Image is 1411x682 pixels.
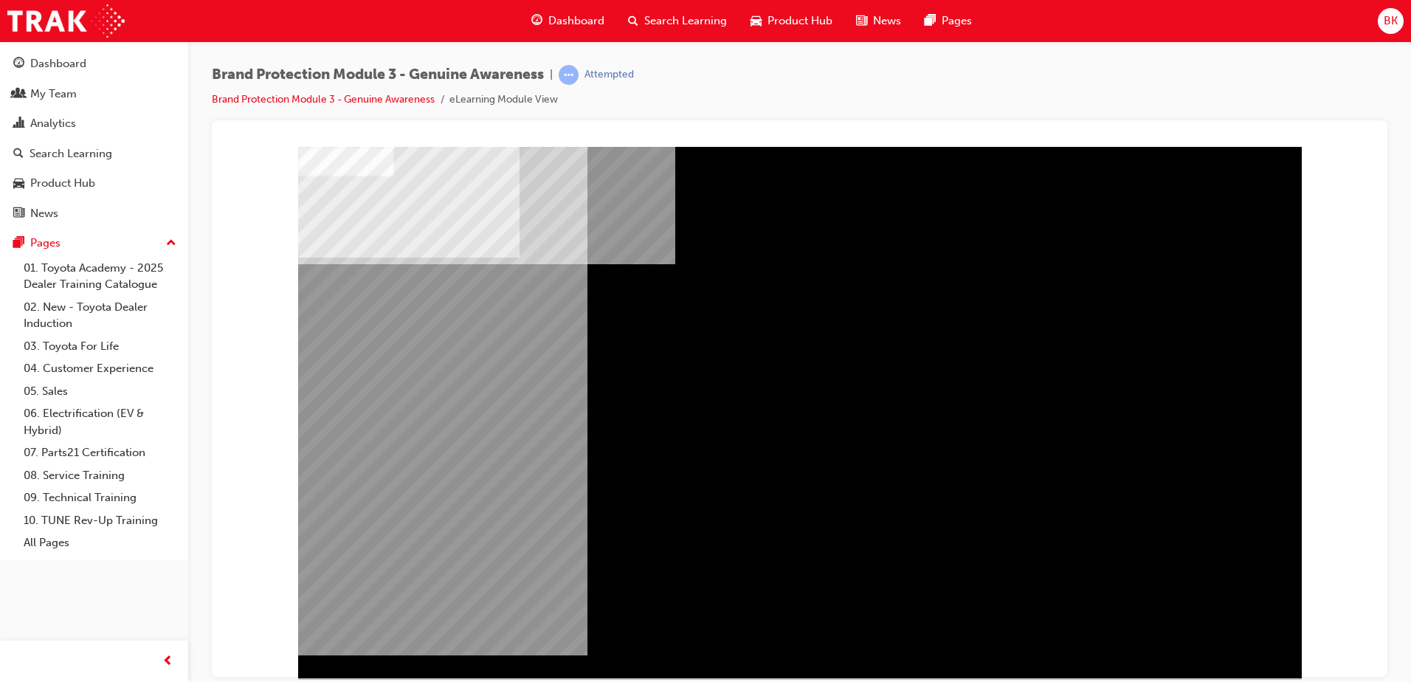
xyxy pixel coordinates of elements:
a: 04. Customer Experience [18,357,182,380]
a: 07. Parts21 Certification [18,441,182,464]
span: chart-icon [13,117,24,131]
a: 10. TUNE Rev-Up Training [18,509,182,532]
a: pages-iconPages [913,6,984,36]
span: Search Learning [644,13,727,30]
div: My Team [30,86,77,103]
button: Pages [6,230,182,257]
span: guage-icon [13,58,24,71]
a: guage-iconDashboard [520,6,616,36]
div: Product Hub [30,175,95,192]
a: search-iconSearch Learning [616,6,739,36]
button: BK [1378,8,1404,34]
a: Analytics [6,110,182,137]
a: Search Learning [6,140,182,168]
img: Trak [7,4,125,38]
a: 05. Sales [18,380,182,403]
a: My Team [6,80,182,108]
span: pages-icon [13,237,24,250]
div: News [30,205,58,222]
span: Product Hub [767,13,832,30]
span: news-icon [13,207,24,221]
span: Brand Protection Module 3 - Genuine Awareness [212,66,544,83]
a: 03. Toyota For Life [18,335,182,358]
div: Pages [30,235,61,252]
a: 02. New - Toyota Dealer Induction [18,296,182,335]
span: people-icon [13,88,24,101]
a: news-iconNews [844,6,913,36]
a: Dashboard [6,50,182,77]
div: BACK Trigger this button to go to the previous slide [75,531,168,558]
a: All Pages [18,531,182,554]
a: 08. Service Training [18,464,182,487]
span: up-icon [166,234,176,253]
span: News [873,13,901,30]
a: 01. Toyota Academy - 2025 Dealer Training Catalogue [18,257,182,296]
span: car-icon [751,12,762,30]
div: Search Learning [30,145,112,162]
a: News [6,200,182,227]
a: car-iconProduct Hub [739,6,844,36]
div: Analytics [30,115,76,132]
div: Dashboard [30,55,86,72]
span: Pages [942,13,972,30]
a: Brand Protection Module 3 - Genuine Awareness [212,93,435,106]
span: car-icon [13,177,24,190]
span: search-icon [628,12,638,30]
a: 06. Electrification (EV & Hybrid) [18,402,182,441]
span: guage-icon [531,12,542,30]
a: 09. Technical Training [18,486,182,509]
span: BK [1384,13,1398,30]
span: learningRecordVerb_ATTEMPT-icon [559,65,579,85]
div: Attempted [584,68,634,82]
span: Dashboard [548,13,604,30]
a: Product Hub [6,170,182,197]
span: news-icon [856,12,867,30]
span: pages-icon [925,12,936,30]
span: prev-icon [162,652,173,671]
button: DashboardMy TeamAnalyticsSearch LearningProduct HubNews [6,47,182,230]
li: eLearning Module View [449,92,558,108]
span: | [550,66,553,83]
span: search-icon [13,148,24,161]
